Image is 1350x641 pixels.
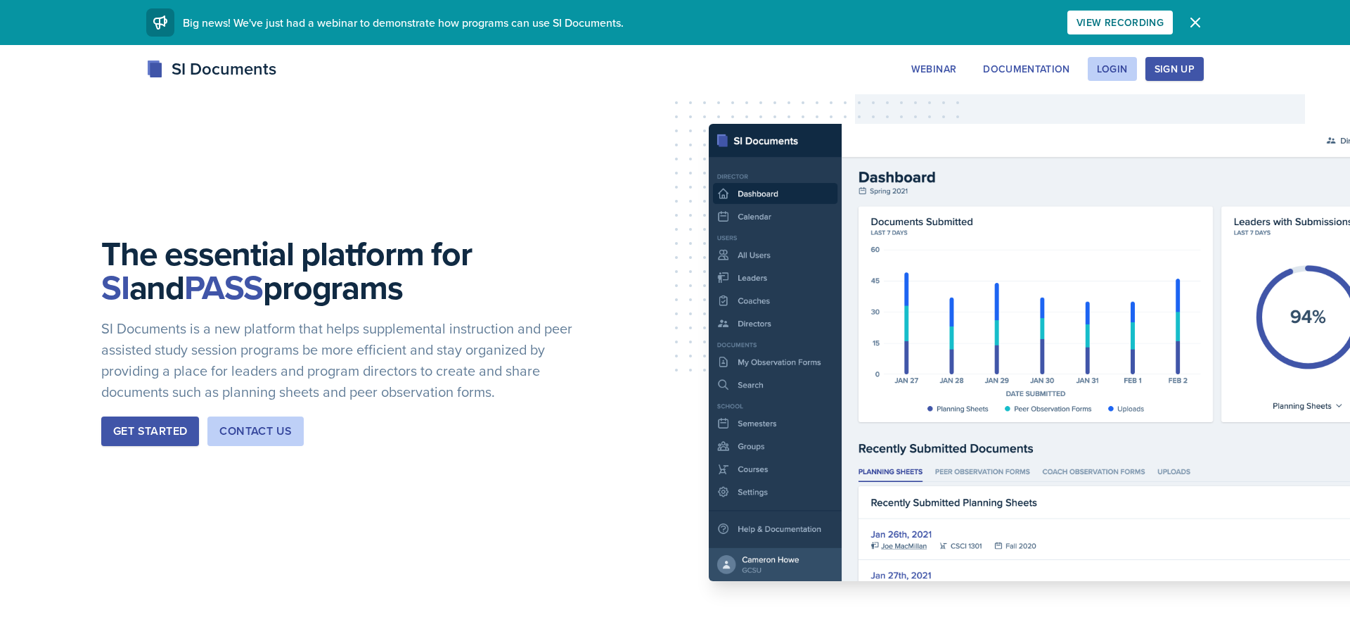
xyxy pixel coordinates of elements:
[1076,17,1164,28] div: View Recording
[911,63,956,75] div: Webinar
[219,423,292,440] div: Contact Us
[983,63,1070,75] div: Documentation
[113,423,187,440] div: Get Started
[101,417,199,446] button: Get Started
[1067,11,1173,34] button: View Recording
[1145,57,1204,81] button: Sign Up
[183,15,624,30] span: Big news! We've just had a webinar to demonstrate how programs can use SI Documents.
[1155,63,1195,75] div: Sign Up
[1088,57,1137,81] button: Login
[902,57,965,81] button: Webinar
[207,417,304,446] button: Contact Us
[1097,63,1128,75] div: Login
[974,57,1079,81] button: Documentation
[146,56,276,82] div: SI Documents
